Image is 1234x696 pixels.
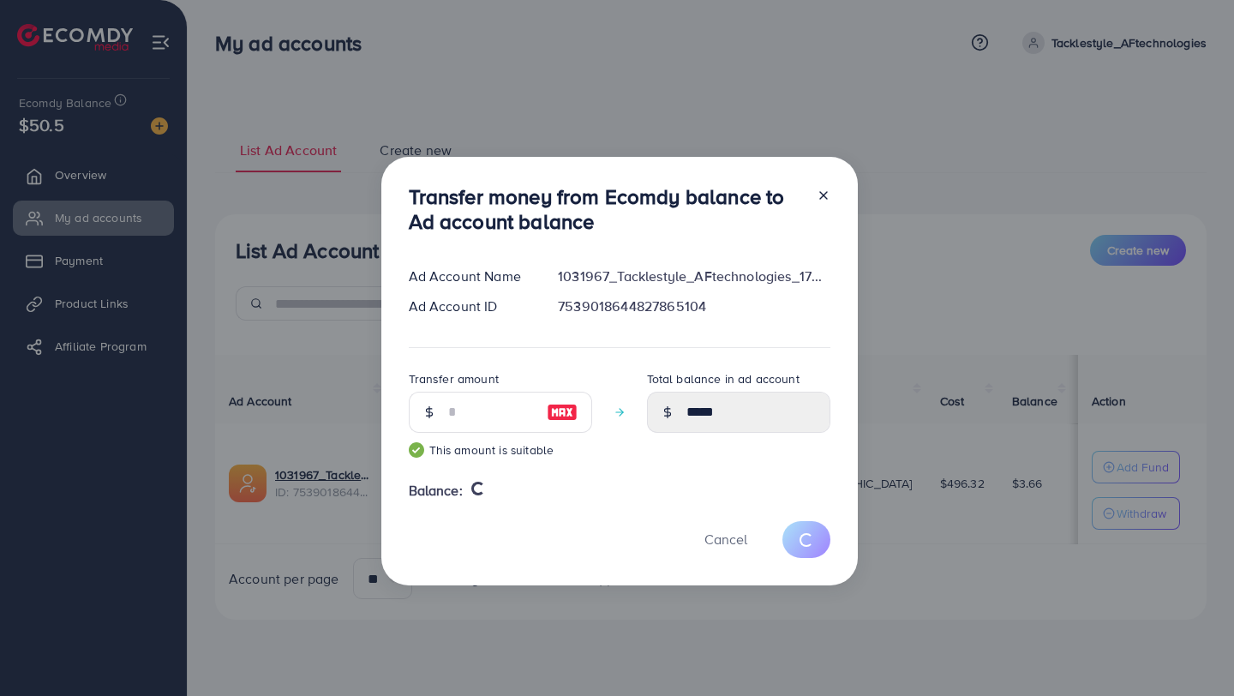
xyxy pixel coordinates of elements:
span: Balance: [409,481,463,501]
img: image [547,402,578,423]
div: 7539018644827865104 [544,297,843,316]
div: 1031967_Tacklestyle_AFtechnologies_1755314614457 [544,267,843,286]
label: Transfer amount [409,370,499,387]
small: This amount is suitable [409,441,592,459]
h3: Transfer money from Ecomdy balance to Ad account balance [409,184,803,234]
div: Ad Account Name [395,267,545,286]
img: guide [409,442,424,458]
span: Cancel [704,530,747,549]
label: Total balance in ad account [647,370,800,387]
iframe: Chat [1161,619,1221,683]
div: Ad Account ID [395,297,545,316]
button: Cancel [683,521,769,558]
